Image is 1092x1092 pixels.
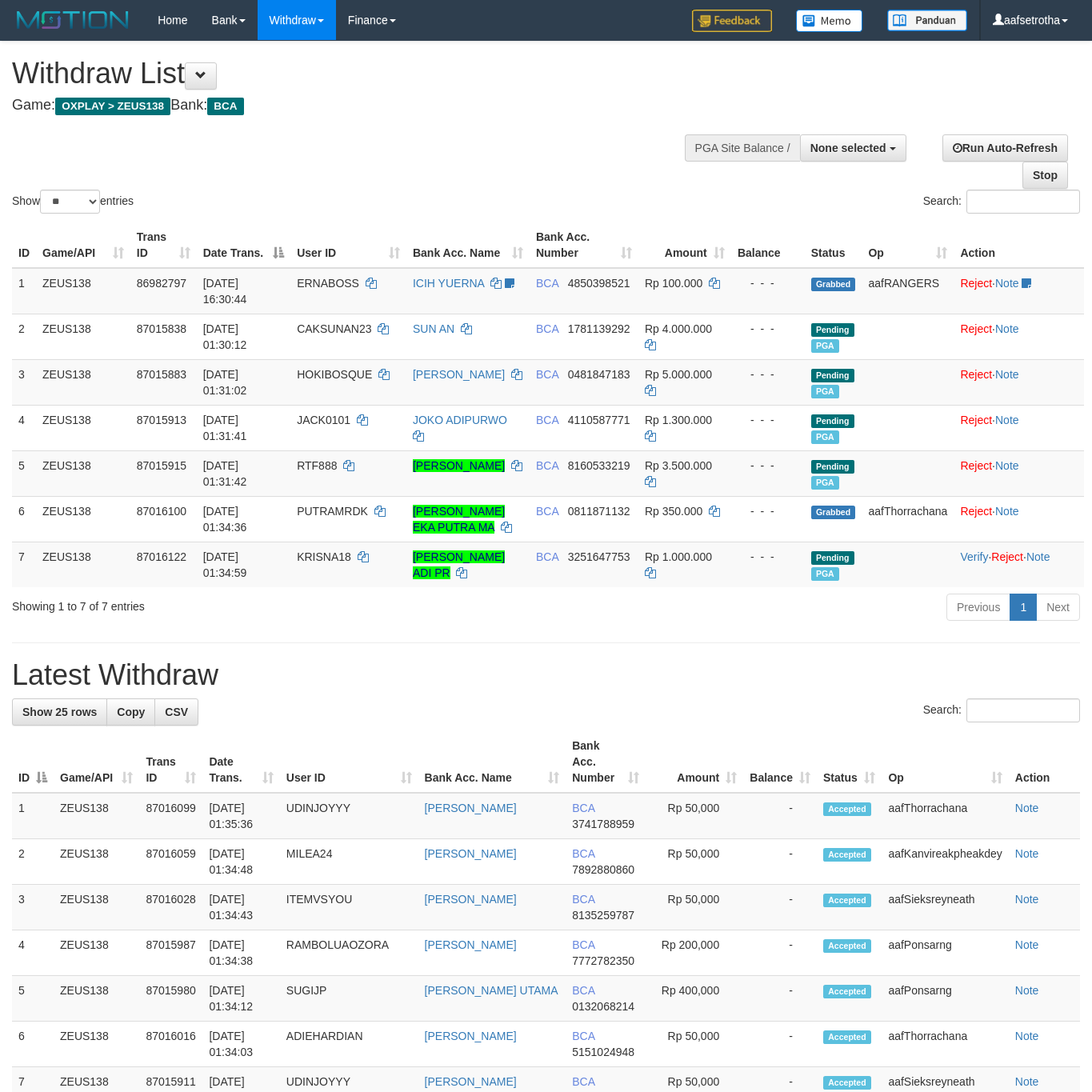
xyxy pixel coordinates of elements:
a: Reject [960,414,992,426]
a: Reject [960,459,992,472]
th: User ID: activate to sort column ascending [290,222,406,268]
span: [DATE] 01:31:41 [203,414,247,442]
span: BCA [572,847,594,860]
td: 1 [12,793,54,839]
td: 3 [12,359,36,405]
h1: Withdraw List [12,58,712,90]
td: - [743,885,817,930]
img: MOTION_logo.png [12,8,134,32]
span: PUTRAMRDK [297,505,368,518]
a: [PERSON_NAME] EKA PUTRA MA [413,505,505,534]
span: 87015913 [137,414,186,426]
span: [DATE] 01:31:02 [203,368,247,397]
a: SUN AN [413,322,454,335]
span: BCA [572,893,594,906]
td: ZEUS138 [36,268,130,314]
td: - [743,1022,817,1067]
td: 4 [12,405,36,450]
span: [DATE] 01:30:12 [203,322,247,351]
td: SUGIJP [280,976,418,1022]
td: 1 [12,268,36,314]
td: · [954,314,1084,359]
td: aafRANGERS [862,268,954,314]
span: Pending [811,460,854,474]
span: Rp 3.500.000 [645,459,712,472]
th: Amount: activate to sort column ascending [646,731,743,793]
td: · [954,496,1084,542]
span: Copy 1781139292 to clipboard [568,322,630,335]
div: - - - [738,412,798,428]
td: - [743,839,817,885]
a: Note [995,277,1019,290]
span: BCA [572,984,594,997]
a: Reject [960,505,992,518]
td: ZEUS138 [54,793,139,839]
span: HOKIBOSQUE [297,368,372,381]
span: 87016100 [137,505,186,518]
a: CSV [154,698,198,726]
span: Copy 3251647753 to clipboard [568,550,630,563]
span: Grabbed [811,278,856,291]
a: Note [1015,893,1039,906]
span: Show 25 rows [22,706,97,718]
span: BCA [572,1030,594,1042]
th: Status [805,222,862,268]
td: · [954,450,1084,496]
input: Search: [966,698,1080,722]
th: Op: activate to sort column ascending [862,222,954,268]
td: Rp 50,000 [646,1022,743,1067]
span: Pending [811,414,854,428]
th: Amount: activate to sort column ascending [638,222,731,268]
span: RTF888 [297,459,337,472]
td: ZEUS138 [36,405,130,450]
th: Bank Acc. Number: activate to sort column ascending [566,731,646,793]
a: Note [1015,1075,1039,1088]
button: None selected [800,134,906,162]
span: Copy [117,706,145,718]
td: aafPonsarng [882,930,1008,976]
td: 87016099 [139,793,202,839]
span: Rp 1.000.000 [645,550,712,563]
td: ZEUS138 [36,496,130,542]
a: [PERSON_NAME] [413,459,505,472]
img: Feedback.jpg [692,10,772,32]
div: - - - [738,503,798,519]
td: ZEUS138 [54,976,139,1022]
td: Rp 50,000 [646,793,743,839]
span: Rp 350.000 [645,505,702,518]
span: Copy 7772782350 to clipboard [572,954,634,967]
label: Show entries [12,190,134,214]
span: 87015838 [137,322,186,335]
span: Copy 7892880860 to clipboard [572,863,634,876]
span: None selected [810,142,886,154]
div: - - - [738,366,798,382]
span: CAKSUNAN23 [297,322,371,335]
td: 3 [12,885,54,930]
td: 6 [12,496,36,542]
h4: Game: Bank: [12,98,712,114]
th: Op: activate to sort column ascending [882,731,1008,793]
span: JACK0101 [297,414,350,426]
span: BCA [536,277,558,290]
th: Action [954,222,1084,268]
a: [PERSON_NAME] [413,368,505,381]
span: Pending [811,369,854,382]
th: Game/API: activate to sort column ascending [54,731,139,793]
th: Action [1009,731,1080,793]
a: Note [995,505,1019,518]
td: [DATE] 01:34:12 [202,976,279,1022]
a: [PERSON_NAME] [425,847,517,860]
span: [DATE] 01:34:36 [203,505,247,534]
span: KRISNA18 [297,550,351,563]
a: Reject [960,322,992,335]
a: [PERSON_NAME] [425,1075,517,1088]
a: Note [1015,984,1039,997]
div: Showing 1 to 7 of 7 entries [12,592,443,614]
div: PGA Site Balance / [685,134,800,162]
a: Note [1015,938,1039,951]
a: Note [1015,847,1039,860]
a: Note [995,459,1019,472]
td: aafThorrachana [882,1022,1008,1067]
div: - - - [738,275,798,291]
span: Accepted [823,985,871,998]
